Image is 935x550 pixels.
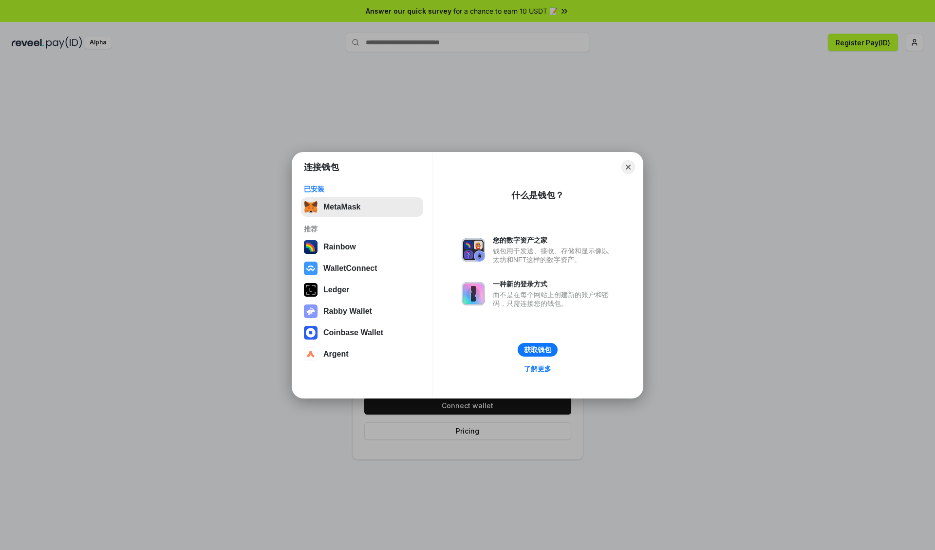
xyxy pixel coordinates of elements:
[304,304,318,318] img: svg+xml,%3Csvg%20xmlns%3D%22http%3A%2F%2Fwww.w3.org%2F2000%2Fsvg%22%20fill%3D%22none%22%20viewBox...
[301,259,423,278] button: WalletConnect
[301,344,423,364] button: Argent
[524,345,551,354] div: 获取钱包
[301,302,423,321] button: Rabby Wallet
[304,225,420,233] div: 推荐
[524,364,551,373] div: 了解更多
[518,343,558,357] button: 获取钱包
[493,236,614,245] div: 您的数字资产之家
[493,280,614,288] div: 一种新的登录方式
[304,240,318,254] img: svg+xml,%3Csvg%20width%3D%22120%22%20height%3D%22120%22%20viewBox%3D%220%200%20120%20120%22%20fil...
[323,307,372,316] div: Rabby Wallet
[518,362,557,375] a: 了解更多
[304,326,318,340] img: svg+xml,%3Csvg%20width%3D%2228%22%20height%3D%2228%22%20viewBox%3D%220%200%2028%2028%22%20fill%3D...
[323,328,383,337] div: Coinbase Wallet
[323,243,356,251] div: Rainbow
[301,323,423,342] button: Coinbase Wallet
[493,247,614,264] div: 钱包用于发送、接收、存储和显示像以太坊和NFT这样的数字资产。
[304,185,420,193] div: 已安装
[304,262,318,275] img: svg+xml,%3Csvg%20width%3D%2228%22%20height%3D%2228%22%20viewBox%3D%220%200%2028%2028%22%20fill%3D...
[301,197,423,217] button: MetaMask
[304,200,318,214] img: svg+xml,%3Csvg%20fill%3D%22none%22%20height%3D%2233%22%20viewBox%3D%220%200%2035%2033%22%20width%...
[511,190,564,201] div: 什么是钱包？
[304,283,318,297] img: svg+xml,%3Csvg%20xmlns%3D%22http%3A%2F%2Fwww.w3.org%2F2000%2Fsvg%22%20width%3D%2228%22%20height%3...
[323,203,360,211] div: MetaMask
[301,280,423,300] button: Ledger
[493,290,614,308] div: 而不是在每个网站上创建新的账户和密码，只需连接您的钱包。
[462,238,485,262] img: svg+xml,%3Csvg%20xmlns%3D%22http%3A%2F%2Fwww.w3.org%2F2000%2Fsvg%22%20fill%3D%22none%22%20viewBox...
[621,160,635,174] button: Close
[301,237,423,257] button: Rainbow
[462,282,485,305] img: svg+xml,%3Csvg%20xmlns%3D%22http%3A%2F%2Fwww.w3.org%2F2000%2Fsvg%22%20fill%3D%22none%22%20viewBox...
[323,285,349,294] div: Ledger
[304,161,339,173] h1: 连接钱包
[304,347,318,361] img: svg+xml,%3Csvg%20width%3D%2228%22%20height%3D%2228%22%20viewBox%3D%220%200%2028%2028%22%20fill%3D...
[323,264,377,273] div: WalletConnect
[323,350,349,359] div: Argent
